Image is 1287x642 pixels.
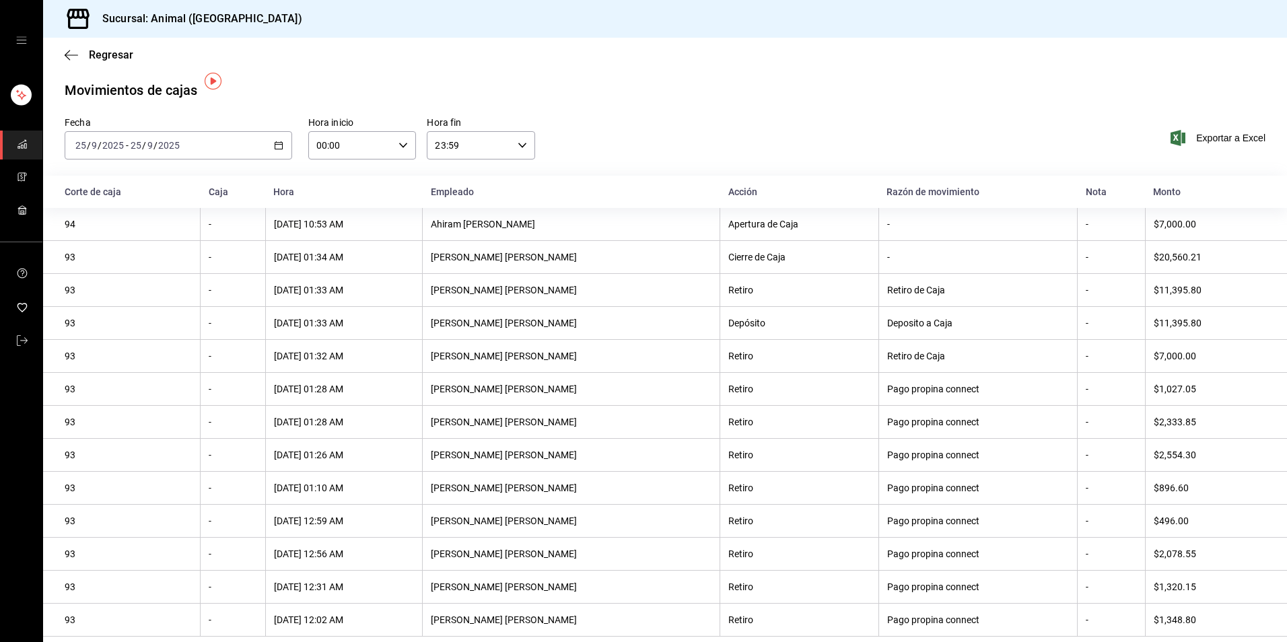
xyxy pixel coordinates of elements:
[274,351,415,361] div: [DATE] 01:32 AM
[1154,548,1265,559] div: $2,078.55
[65,417,192,427] div: 93
[1086,318,1136,328] div: -
[65,186,193,197] div: Corte de caja
[274,614,415,625] div: [DATE] 12:02 AM
[431,351,711,361] div: [PERSON_NAME] [PERSON_NAME]
[1086,384,1136,394] div: -
[431,219,711,229] div: Ahiram [PERSON_NAME]
[728,252,870,262] div: Cierre de Caja
[431,548,711,559] div: [PERSON_NAME] [PERSON_NAME]
[431,581,711,592] div: [PERSON_NAME] [PERSON_NAME]
[209,614,257,625] div: -
[1154,219,1265,229] div: $7,000.00
[431,285,711,295] div: [PERSON_NAME] [PERSON_NAME]
[887,450,1070,460] div: Pago propina connect
[728,351,870,361] div: Retiro
[1086,515,1136,526] div: -
[728,581,870,592] div: Retiro
[274,252,415,262] div: [DATE] 01:34 AM
[431,614,711,625] div: [PERSON_NAME] [PERSON_NAME]
[431,252,711,262] div: [PERSON_NAME] [PERSON_NAME]
[209,219,257,229] div: -
[65,80,198,100] div: Movimientos de cajas
[65,483,192,493] div: 93
[274,384,415,394] div: [DATE] 01:28 AM
[887,384,1070,394] div: Pago propina connect
[1086,186,1137,197] div: Nota
[728,417,870,427] div: Retiro
[728,548,870,559] div: Retiro
[887,318,1070,328] div: Deposito a Caja
[274,318,415,328] div: [DATE] 01:33 AM
[65,318,192,328] div: 93
[1086,417,1136,427] div: -
[153,140,158,151] span: /
[887,285,1070,295] div: Retiro de Caja
[209,483,257,493] div: -
[887,614,1070,625] div: Pago propina connect
[65,548,192,559] div: 93
[209,351,257,361] div: -
[274,483,415,493] div: [DATE] 01:10 AM
[75,140,87,151] input: --
[209,318,257,328] div: -
[728,515,870,526] div: Retiro
[65,515,192,526] div: 93
[65,384,192,394] div: 93
[887,252,1070,262] div: -
[91,140,98,151] input: --
[728,384,870,394] div: Retiro
[431,483,711,493] div: [PERSON_NAME] [PERSON_NAME]
[431,450,711,460] div: [PERSON_NAME] [PERSON_NAME]
[887,515,1070,526] div: Pago propina connect
[209,186,258,197] div: Caja
[274,515,415,526] div: [DATE] 12:59 AM
[1173,130,1265,146] button: Exportar a Excel
[65,450,192,460] div: 93
[65,614,192,625] div: 93
[65,48,133,61] button: Regresar
[1153,186,1265,197] div: Monto
[65,581,192,592] div: 93
[89,48,133,61] span: Regresar
[728,450,870,460] div: Retiro
[1154,515,1265,526] div: $496.00
[1086,614,1136,625] div: -
[65,219,192,229] div: 94
[887,548,1070,559] div: Pago propina connect
[209,384,257,394] div: -
[431,515,711,526] div: [PERSON_NAME] [PERSON_NAME]
[887,581,1070,592] div: Pago propina connect
[209,581,257,592] div: -
[728,186,870,197] div: Acción
[1086,450,1136,460] div: -
[1086,219,1136,229] div: -
[1086,548,1136,559] div: -
[1154,614,1265,625] div: $1,348.80
[274,581,415,592] div: [DATE] 12:31 AM
[427,118,535,127] label: Hora fin
[431,417,711,427] div: [PERSON_NAME] [PERSON_NAME]
[274,450,415,460] div: [DATE] 01:26 AM
[431,318,711,328] div: [PERSON_NAME] [PERSON_NAME]
[65,252,192,262] div: 93
[887,219,1070,229] div: -
[87,140,91,151] span: /
[102,140,125,151] input: ----
[1154,252,1265,262] div: $20,560.21
[205,73,221,90] img: Tooltip marker
[1086,351,1136,361] div: -
[274,548,415,559] div: [DATE] 12:56 AM
[1086,285,1136,295] div: -
[209,417,257,427] div: -
[126,140,129,151] span: -
[728,318,870,328] div: Depósito
[92,11,302,27] h3: Sucursal: Animal ([GEOGRAPHIC_DATA])
[1154,450,1265,460] div: $2,554.30
[728,483,870,493] div: Retiro
[209,548,257,559] div: -
[273,186,415,197] div: Hora
[274,417,415,427] div: [DATE] 01:28 AM
[98,140,102,151] span: /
